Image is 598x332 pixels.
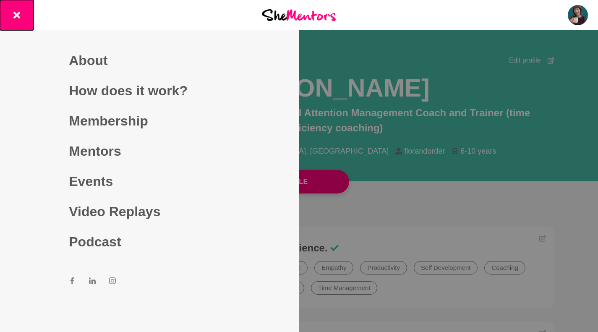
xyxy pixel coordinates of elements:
[69,166,230,196] a: Events
[262,9,336,21] img: She Mentors Logo
[109,277,116,287] a: Instagram
[69,196,230,227] a: Video Replays
[69,227,230,257] a: Podcast
[69,136,230,166] a: Mentors
[568,5,588,25] img: Christie Flora
[89,277,96,287] a: LinkedIn
[69,76,230,106] a: How does it work?
[69,45,230,76] a: About
[69,277,76,287] a: Facebook
[69,106,230,136] a: Membership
